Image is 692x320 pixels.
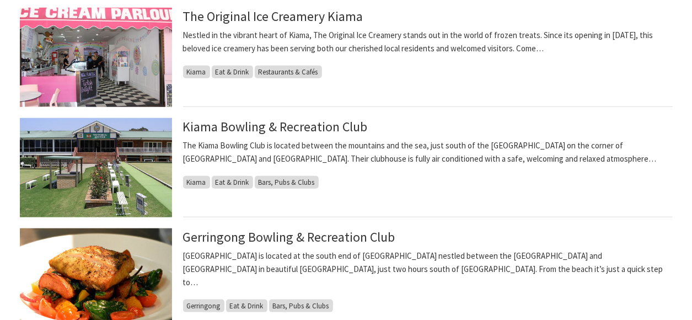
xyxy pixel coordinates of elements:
[183,300,224,312] span: Gerringong
[269,300,333,312] span: Bars, Pubs & Clubs
[212,66,253,78] span: Eat & Drink
[212,176,253,189] span: Eat & Drink
[183,118,368,135] a: Kiama Bowling & Recreation Club
[183,176,210,189] span: Kiama
[183,66,210,78] span: Kiama
[226,300,267,312] span: Eat & Drink
[183,8,363,25] a: The Original Ice Creamery Kiama
[255,66,322,78] span: Restaurants & Cafés
[183,249,673,289] p: [GEOGRAPHIC_DATA] is located at the south end of [GEOGRAPHIC_DATA] nestled between the [GEOGRAPHI...
[183,139,673,166] p: The Kiama Bowling Club is located between the mountains and the sea, just south of the [GEOGRAPHI...
[255,176,319,189] span: Bars, Pubs & Clubs
[183,29,673,55] p: Nestled in the vibrant heart of Kiama, The Original Ice Creamery stands out in the world of froze...
[183,228,395,246] a: Gerringong Bowling & Recreation Club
